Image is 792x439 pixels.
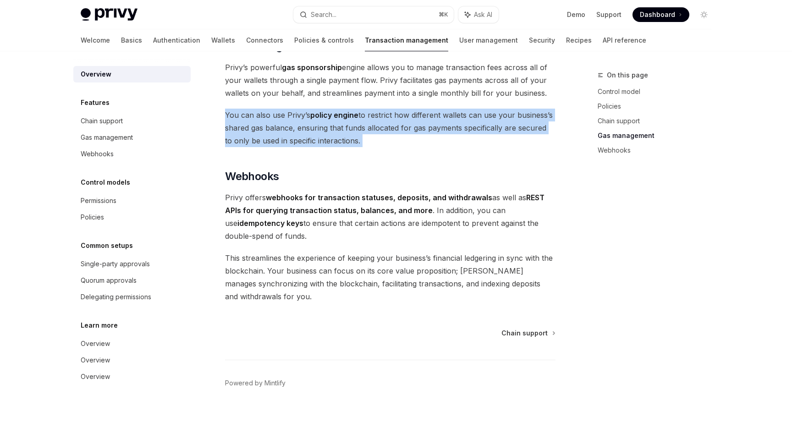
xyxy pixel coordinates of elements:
[607,70,648,81] span: On this page
[225,379,286,388] a: Powered by Mintlify
[81,115,123,126] div: Chain support
[73,129,191,146] a: Gas management
[225,169,279,184] span: Webhooks
[596,10,621,19] a: Support
[311,9,336,20] div: Search...
[81,320,118,331] h5: Learn more
[81,177,130,188] h5: Control models
[73,146,191,162] a: Webhooks
[529,29,555,51] a: Security
[73,192,191,209] a: Permissions
[567,10,585,19] a: Demo
[566,29,592,51] a: Recipes
[81,132,133,143] div: Gas management
[294,29,354,51] a: Policies & controls
[81,291,151,302] div: Delegating permissions
[211,29,235,51] a: Wallets
[81,275,137,286] div: Quorum approvals
[598,84,719,99] a: Control model
[73,352,191,368] a: Overview
[81,371,110,382] div: Overview
[310,110,358,120] strong: policy engine
[153,29,200,51] a: Authentication
[81,69,111,80] div: Overview
[73,256,191,272] a: Single-party approvals
[81,29,110,51] a: Welcome
[81,338,110,349] div: Overview
[246,29,283,51] a: Connectors
[225,252,555,303] span: This streamlines the experience of keeping your business’s financial ledgering in sync with the b...
[73,66,191,82] a: Overview
[459,29,518,51] a: User management
[501,329,555,338] a: Chain support
[121,29,142,51] a: Basics
[237,219,303,228] strong: idempotency keys
[458,6,499,23] button: Ask AI
[81,148,114,159] div: Webhooks
[598,99,719,114] a: Policies
[598,143,719,158] a: Webhooks
[225,191,555,242] span: Privy offers as well as . In addition, you can use to ensure that certain actions are idempotent ...
[697,7,711,22] button: Toggle dark mode
[365,29,448,51] a: Transaction management
[81,258,150,269] div: Single-party approvals
[73,289,191,305] a: Delegating permissions
[73,335,191,352] a: Overview
[501,329,548,338] span: Chain support
[81,195,116,206] div: Permissions
[474,10,492,19] span: Ask AI
[73,368,191,385] a: Overview
[225,109,555,147] span: You can also use Privy’s to restrict how different wallets can use your business’s shared gas bal...
[282,63,342,72] strong: gas sponsorship
[81,355,110,366] div: Overview
[73,113,191,129] a: Chain support
[73,272,191,289] a: Quorum approvals
[598,128,719,143] a: Gas management
[293,6,454,23] button: Search...⌘K
[598,114,719,128] a: Chain support
[81,240,133,251] h5: Common setups
[603,29,646,51] a: API reference
[81,8,137,21] img: light logo
[640,10,675,19] span: Dashboard
[81,97,110,108] h5: Features
[632,7,689,22] a: Dashboard
[225,61,555,99] span: Privy’s powerful engine allows you to manage transaction fees across all of your wallets through ...
[439,11,448,18] span: ⌘ K
[81,212,104,223] div: Policies
[73,209,191,225] a: Policies
[266,193,492,202] strong: webhooks for transaction statuses, deposits, and withdrawals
